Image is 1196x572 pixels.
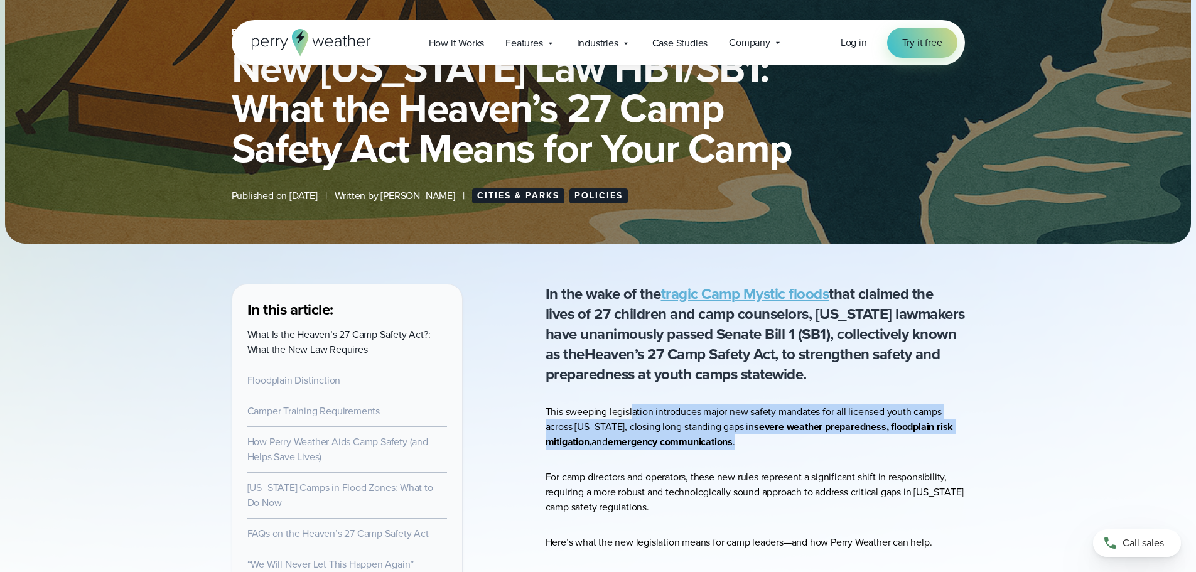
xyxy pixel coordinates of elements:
[429,36,485,51] span: How it Works
[546,404,965,450] p: This sweeping legislation introduces major new safety mandates for all licensed youth camps acros...
[661,283,829,305] a: tragic Camp Mystic floods
[652,36,708,51] span: Case Studies
[585,343,775,365] strong: Heaven’s 27 Camp Safety Act
[841,35,867,50] a: Log in
[569,188,628,203] a: Policies
[247,434,428,464] a: How Perry Weather Aids Camp Safety (and Helps Save Lives)
[1093,529,1181,557] a: Call sales
[729,35,770,50] span: Company
[232,48,965,168] h1: New [US_STATE] Law HB1/SB1: What the Heaven’s 27 Camp Safety Act Means for Your Camp
[546,535,965,550] p: Here’s what the new legislation means for camp leaders—and how Perry Weather can help.
[247,404,380,418] a: Camper Training Requirements
[546,419,954,449] strong: severe weather preparedness, floodplain risk mitigation,
[902,35,942,50] span: Try it free
[418,30,495,56] a: How it Works
[546,284,965,384] p: In the wake of the that claimed the lives of 27 children and camp counselors, [US_STATE] lawmaker...
[247,557,414,571] a: “We Will Never Let This Happen Again”
[335,188,455,203] span: Written by [PERSON_NAME]
[247,373,341,387] a: Floodplain Distinction
[247,327,431,357] a: What Is the Heaven’s 27 Camp Safety Act?: What the New Law Requires
[577,36,618,51] span: Industries
[642,30,719,56] a: Case Studies
[325,188,327,203] span: |
[247,299,447,320] h3: In this article:
[463,188,465,203] span: |
[247,526,429,541] a: FAQs on the Heaven’s 27 Camp Safety Act
[472,188,564,203] a: Cities & Parks
[1123,536,1164,551] span: Call sales
[608,434,733,449] strong: emergency communications
[887,28,957,58] a: Try it free
[247,480,433,510] a: [US_STATE] Camps in Flood Zones: What to Do Now
[546,470,965,515] p: For camp directors and operators, these new rules represent a significant shift in responsibility...
[232,188,318,203] span: Published on [DATE]
[505,36,542,51] span: Features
